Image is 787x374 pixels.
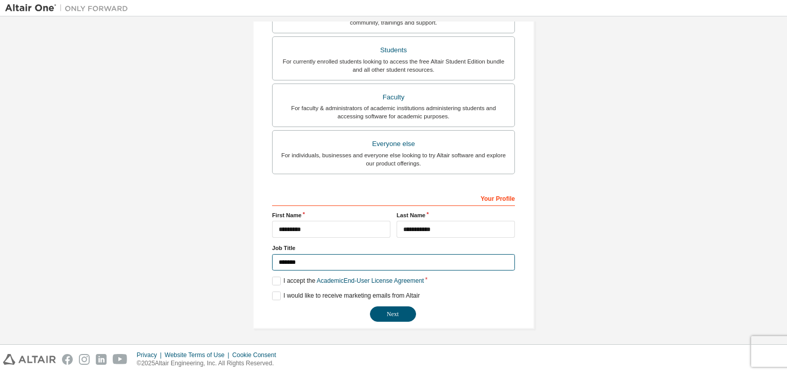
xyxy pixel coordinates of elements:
[113,354,128,365] img: youtube.svg
[370,306,416,322] button: Next
[279,43,508,57] div: Students
[62,354,73,365] img: facebook.svg
[272,244,515,252] label: Job Title
[5,3,133,13] img: Altair One
[137,359,282,368] p: © 2025 Altair Engineering, Inc. All Rights Reserved.
[272,211,390,219] label: First Name
[96,354,107,365] img: linkedin.svg
[279,90,508,105] div: Faculty
[279,57,508,74] div: For currently enrolled students looking to access the free Altair Student Edition bundle and all ...
[272,277,424,285] label: I accept the
[272,292,420,300] label: I would like to receive marketing emails from Altair
[279,151,508,168] div: For individuals, businesses and everyone else looking to try Altair software and explore our prod...
[317,277,424,284] a: Academic End-User License Agreement
[397,211,515,219] label: Last Name
[79,354,90,365] img: instagram.svg
[3,354,56,365] img: altair_logo.svg
[164,351,232,359] div: Website Terms of Use
[272,190,515,206] div: Your Profile
[279,137,508,151] div: Everyone else
[232,351,282,359] div: Cookie Consent
[137,351,164,359] div: Privacy
[279,104,508,120] div: For faculty & administrators of academic institutions administering students and accessing softwa...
